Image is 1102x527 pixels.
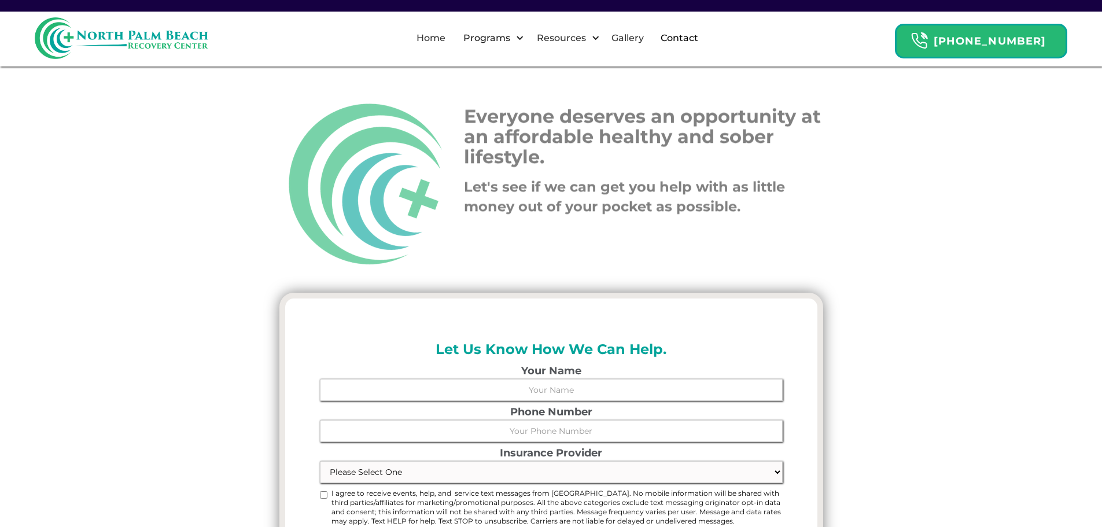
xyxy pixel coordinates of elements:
a: Gallery [605,20,651,57]
a: Home [410,20,452,57]
input: Your Name [320,379,783,401]
div: Resources [534,31,589,45]
h1: Everyone deserves an opportunity at an affordable healthy and sober lifestyle. [464,106,823,167]
div: Programs [454,20,527,57]
a: Header Calendar Icons[PHONE_NUMBER] [895,18,1067,58]
strong: Let's see if we can get you help with as little money out of your pocket as possible. [464,178,785,215]
div: Programs [460,31,513,45]
div: Resources [527,20,603,57]
h2: Let Us Know How We Can Help. [320,339,783,360]
label: Insurance Provider [320,448,783,458]
label: Phone Number [320,407,783,417]
a: Contact [654,20,705,57]
label: Your Name [320,366,783,376]
input: Your Phone Number [320,420,783,442]
strong: [PHONE_NUMBER] [934,35,1046,47]
input: I agree to receive events, help, and service text messages from [GEOGRAPHIC_DATA]. No mobile info... [320,491,327,499]
p: ‍ [464,177,823,216]
img: Header Calendar Icons [911,32,928,50]
span: I agree to receive events, help, and service text messages from [GEOGRAPHIC_DATA]. No mobile info... [331,489,783,526]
